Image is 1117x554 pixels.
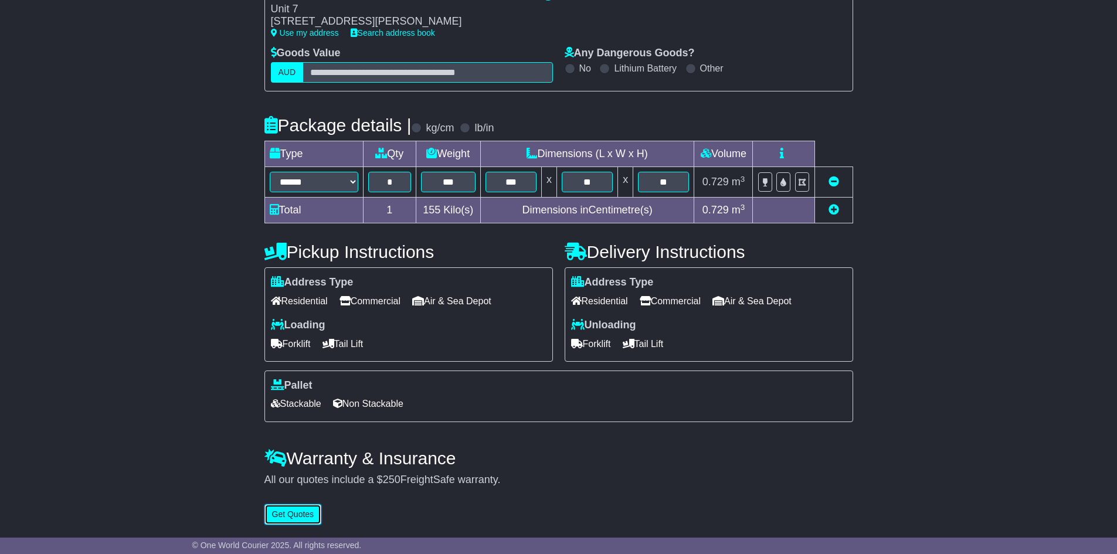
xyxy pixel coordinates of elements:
h4: Delivery Instructions [565,242,853,261]
label: Unloading [571,319,636,332]
button: Get Quotes [264,504,322,525]
span: Commercial [640,292,701,310]
label: Lithium Battery [614,63,677,74]
span: Forklift [571,335,611,353]
span: Commercial [339,292,400,310]
td: Dimensions in Centimetre(s) [480,198,694,223]
div: [STREET_ADDRESS][PERSON_NAME] [271,15,531,28]
span: 0.729 [702,176,729,188]
label: lb/in [474,122,494,135]
span: Residential [271,292,328,310]
span: Non Stackable [333,395,403,413]
span: Air & Sea Depot [712,292,792,310]
label: AUD [271,62,304,83]
span: Tail Lift [322,335,364,353]
a: Add new item [829,204,839,216]
label: Pallet [271,379,313,392]
div: Unit 7 [271,3,531,16]
h4: Pickup Instructions [264,242,553,261]
td: x [541,167,556,198]
a: Remove this item [829,176,839,188]
td: Kilo(s) [416,198,480,223]
span: Tail Lift [623,335,664,353]
span: Forklift [271,335,311,353]
td: Weight [416,141,480,167]
td: Qty [363,141,416,167]
h4: Warranty & Insurance [264,448,853,468]
span: m [732,176,745,188]
label: Goods Value [271,47,341,60]
sup: 3 [741,175,745,183]
label: Address Type [571,276,654,289]
td: x [618,167,633,198]
td: Total [264,198,363,223]
span: © One World Courier 2025. All rights reserved. [192,541,362,550]
span: 155 [423,204,440,216]
span: 0.729 [702,204,729,216]
sup: 3 [741,203,745,212]
div: All our quotes include a $ FreightSafe warranty. [264,474,853,487]
td: Volume [694,141,753,167]
label: Loading [271,319,325,332]
td: 1 [363,198,416,223]
label: No [579,63,591,74]
span: Residential [571,292,628,310]
label: Other [700,63,724,74]
span: m [732,204,745,216]
h4: Package details | [264,115,412,135]
td: Type [264,141,363,167]
span: Air & Sea Depot [412,292,491,310]
label: Address Type [271,276,354,289]
label: kg/cm [426,122,454,135]
td: Dimensions (L x W x H) [480,141,694,167]
span: 250 [383,474,400,485]
label: Any Dangerous Goods? [565,47,695,60]
span: Stackable [271,395,321,413]
a: Search address book [351,28,435,38]
a: Use my address [271,28,339,38]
